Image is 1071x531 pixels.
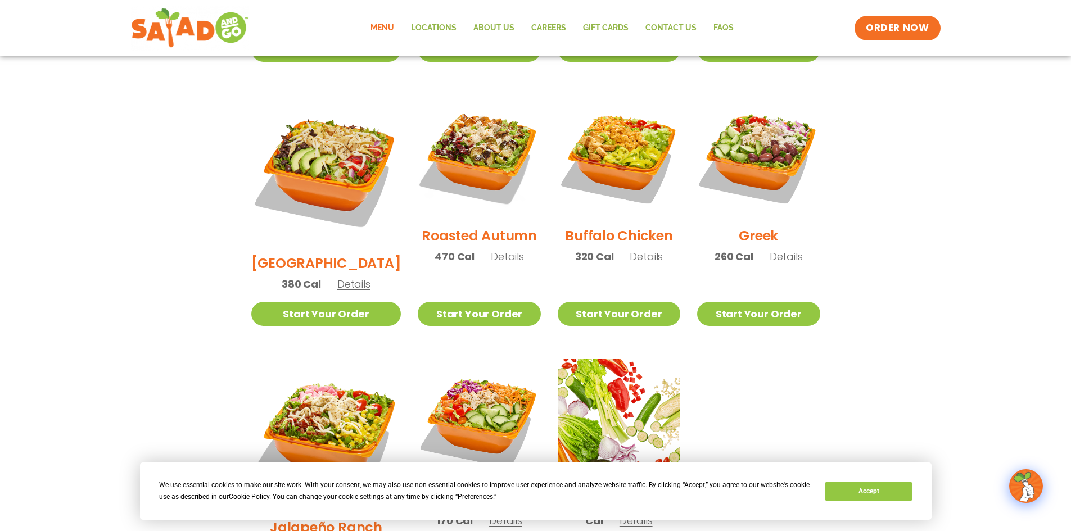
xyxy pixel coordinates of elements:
h2: [GEOGRAPHIC_DATA] [251,253,401,273]
a: Start Your Order [697,302,820,326]
a: GIFT CARDS [575,15,637,41]
img: Product photo for Roasted Autumn Salad [418,95,540,217]
a: Start Your Order [251,302,401,326]
div: We use essential cookies to make our site work. With your consent, we may also use non-essential ... [159,479,812,503]
span: Preferences [458,493,493,501]
span: Details [491,249,524,264]
a: FAQs [705,15,742,41]
span: 170 Cal [436,513,473,528]
span: Details [489,514,522,528]
span: ORDER NOW [866,21,929,35]
button: Accept [825,482,912,501]
span: 380 Cal [282,276,321,292]
img: Product photo for Jalapeño Ranch Salad [251,359,401,509]
span: Cal [585,513,603,528]
h2: Buffalo Chicken [565,226,672,246]
span: 320 Cal [575,249,614,264]
span: Details [770,249,803,264]
a: Start Your Order [418,302,540,326]
img: Product photo for Greek Salad [697,95,820,217]
span: Details [620,514,653,528]
a: Careers [523,15,575,41]
img: Product photo for Buffalo Chicken Salad [558,95,680,217]
img: wpChatIcon [1010,470,1042,502]
span: 470 Cal [435,249,475,264]
img: Product photo for BBQ Ranch Salad [251,95,401,245]
a: Contact Us [637,15,705,41]
span: Details [630,249,663,264]
div: Cookie Consent Prompt [140,462,932,520]
a: About Us [465,15,523,41]
img: Product photo for Thai Salad [418,359,540,482]
span: 260 Cal [715,249,753,264]
a: Locations [403,15,465,41]
img: new-SAG-logo-768×292 [131,6,250,51]
nav: Menu [362,15,742,41]
img: Product photo for Build Your Own [558,359,680,482]
a: Menu [362,15,403,41]
span: Cookie Policy [229,493,269,501]
h2: Roasted Autumn [422,226,537,246]
a: Start Your Order [558,302,680,326]
h2: Greek [739,226,778,246]
a: ORDER NOW [855,16,940,40]
span: Details [337,277,370,291]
